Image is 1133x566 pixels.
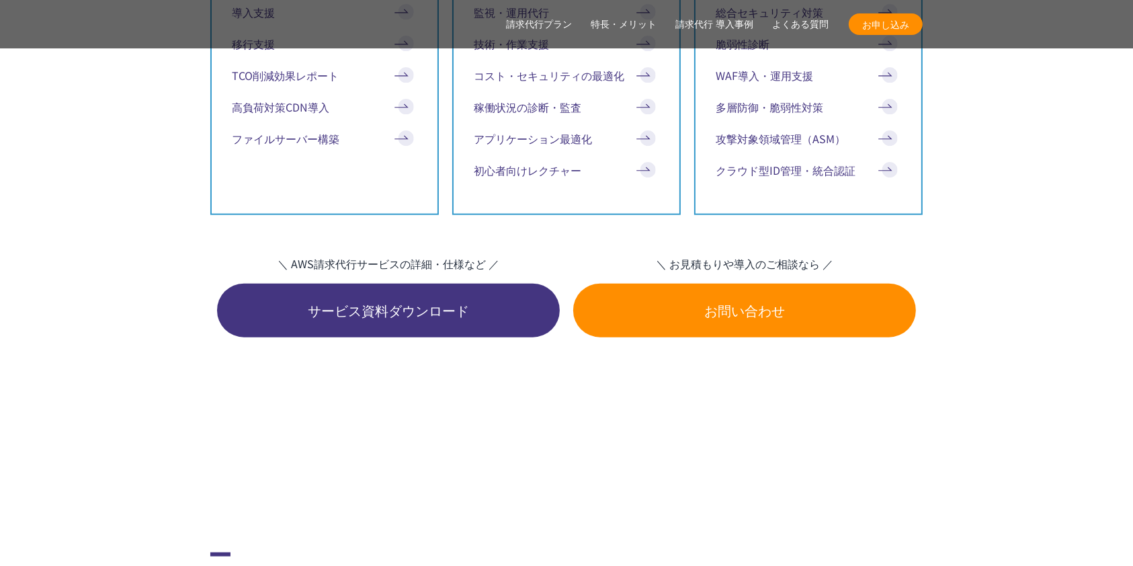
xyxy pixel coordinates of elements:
[232,99,417,115] a: 高負荷対策CDN導入
[232,4,417,20] a: 導入支援
[716,162,901,178] a: クラウド型ID管理・統合認証
[232,130,417,147] a: ファイルサーバー構築
[217,255,560,272] span: ＼ AWS請求代行サービスの詳細・仕様など ／
[591,17,657,32] a: 特長・メリット
[217,284,560,337] a: サービス資料ダウンロード
[716,67,901,83] a: WAF導入・運用支援
[232,67,417,83] a: TCO削減効果レポート
[573,284,916,337] a: お問い合わせ
[217,300,560,321] span: サービス資料ダウンロード
[849,13,923,35] a: お申し込み
[572,391,901,472] img: 教育・公共機関向け定額チケットプラン 教育機関・官公庁などの公共機関向けの特別プラン
[675,17,753,32] a: 請求代行 導入事例
[716,130,901,147] a: 攻撃対象領域管理（ASM）
[716,36,901,52] a: 脆弱性診断
[573,255,916,272] span: ＼ お見積もりや導入のご相談なら ／
[716,4,901,20] a: 総合セキュリティ対策
[474,36,659,52] a: 技術・作業支援
[716,99,901,115] a: 多層防御・脆弱性対策
[772,17,829,32] a: よくある質問
[232,36,417,52] a: 移行支援
[506,17,572,32] a: 請求代行プラン
[474,162,659,178] a: 初心者向けレクチャー
[474,99,659,115] a: 稼働状況の診断・監査
[232,391,561,472] img: AWSとGoogle Cloud 両方お使いの企業様 セット契約でさらに割引アップ
[474,130,659,147] a: アプリケーション最適化
[474,4,659,20] a: 監視・運用代行
[849,17,923,32] span: お申し込み
[474,67,659,83] a: コスト・セキュリティの最適化
[573,300,916,321] span: お問い合わせ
